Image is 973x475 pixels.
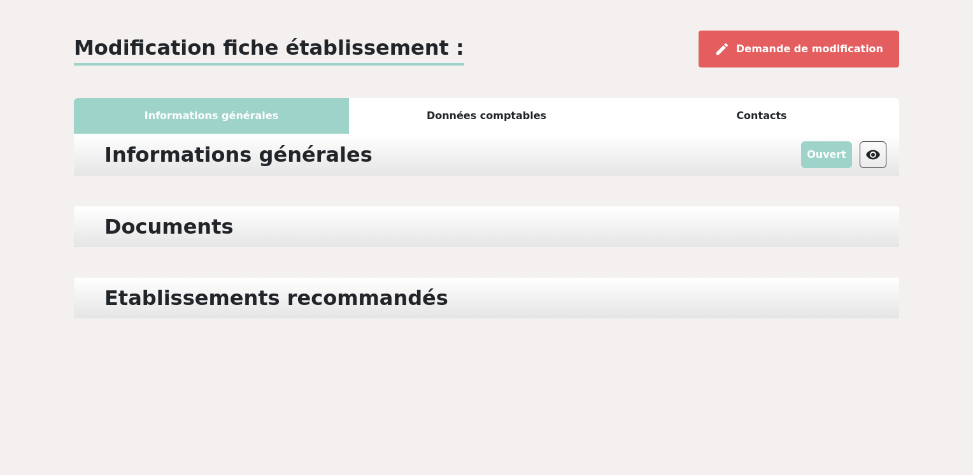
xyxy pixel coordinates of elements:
[714,41,730,57] span: edit
[74,32,464,66] p: Modification fiche établissement :
[860,141,886,168] button: visibility
[349,98,624,134] div: Données comptables
[801,141,852,168] p: L'établissement peut être fermé avec une demande de modification
[624,98,899,134] div: Contacts
[97,139,380,171] div: Informations générales
[865,147,881,162] span: visibility
[97,211,241,242] div: Documents
[74,98,349,134] div: Informations générales
[97,283,456,313] div: Etablissements recommandés
[736,43,883,55] span: Demande de modification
